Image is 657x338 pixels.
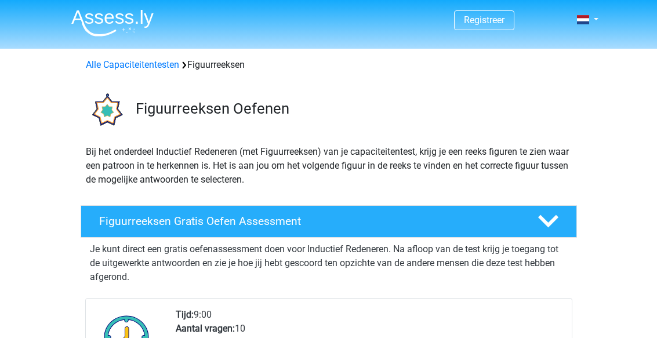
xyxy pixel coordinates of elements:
b: Tijd: [176,309,194,320]
a: Alle Capaciteitentesten [86,59,179,70]
a: Registreer [464,14,504,26]
a: Figuurreeksen Gratis Oefen Assessment [76,205,582,238]
p: Je kunt direct een gratis oefenassessment doen voor Inductief Redeneren. Na afloop van de test kr... [90,242,568,284]
h3: Figuurreeksen Oefenen [136,100,568,118]
h4: Figuurreeksen Gratis Oefen Assessment [99,215,519,228]
b: Aantal vragen: [176,323,235,334]
p: Bij het onderdeel Inductief Redeneren (met Figuurreeksen) van je capaciteitentest, krijg je een r... [86,145,572,187]
div: Figuurreeksen [81,58,576,72]
img: Assessly [71,9,154,37]
img: figuurreeksen [81,86,130,135]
